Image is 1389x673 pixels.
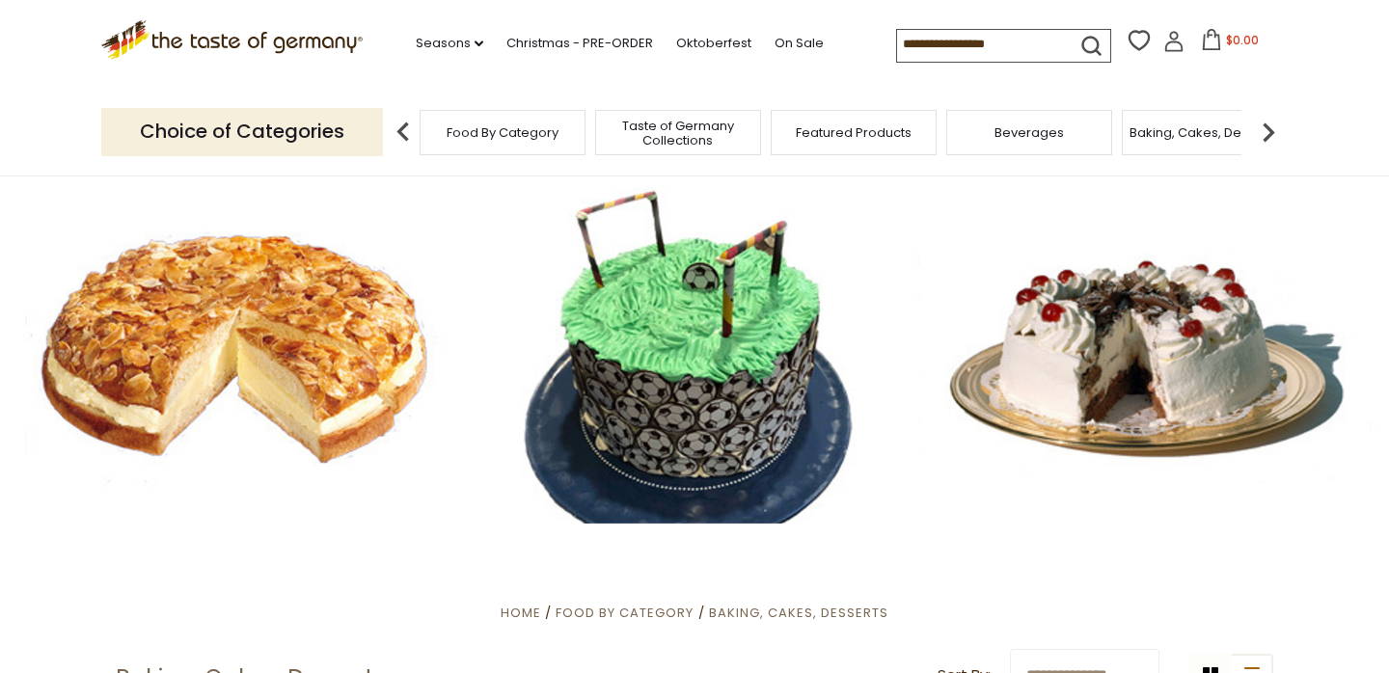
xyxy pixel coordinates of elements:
p: Choice of Categories [101,108,383,155]
a: Taste of Germany Collections [601,119,755,148]
a: On Sale [775,33,824,54]
a: Baking, Cakes, Desserts [1130,125,1279,140]
a: Christmas - PRE-ORDER [506,33,653,54]
a: Food By Category [556,604,694,622]
a: Home [501,604,541,622]
a: Beverages [994,125,1064,140]
span: $0.00 [1226,32,1259,48]
a: Featured Products [796,125,912,140]
button: $0.00 [1188,29,1270,58]
img: previous arrow [384,113,422,151]
a: Food By Category [447,125,558,140]
a: Seasons [416,33,483,54]
a: Baking, Cakes, Desserts [709,604,888,622]
a: Oktoberfest [676,33,751,54]
img: next arrow [1249,113,1288,151]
